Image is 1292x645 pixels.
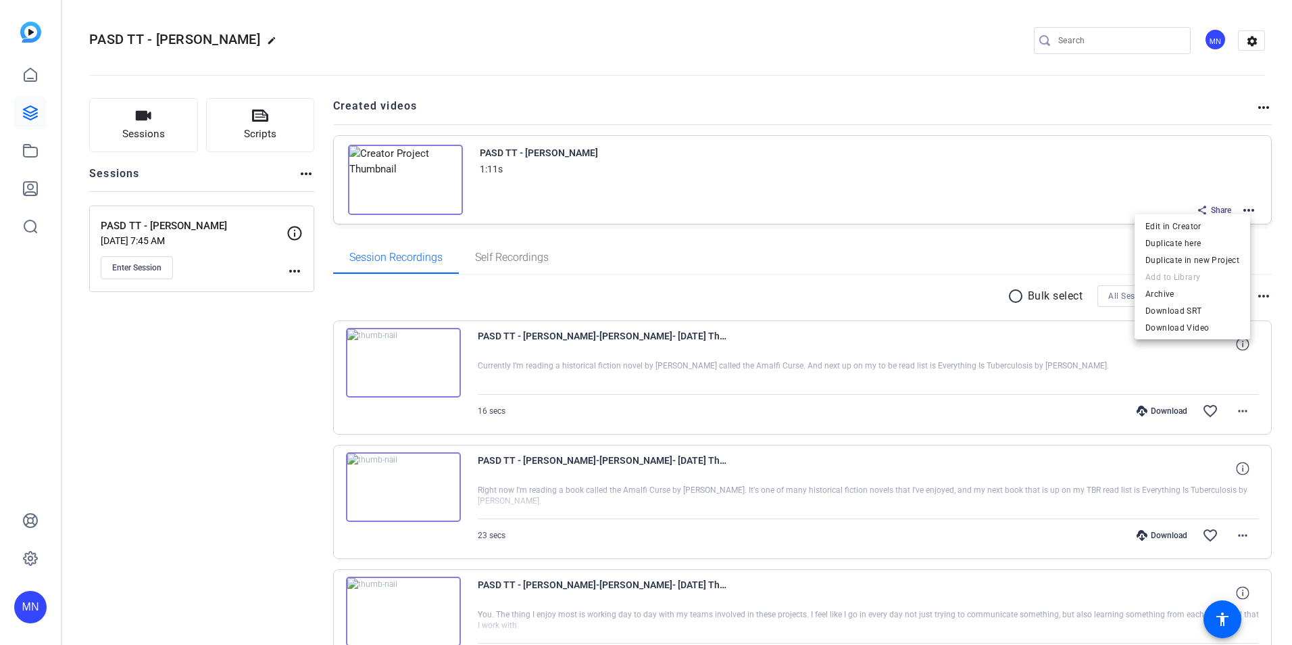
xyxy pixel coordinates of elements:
span: Download Video [1145,320,1239,336]
span: Archive [1145,286,1239,302]
span: Duplicate here [1145,235,1239,252]
span: Duplicate in new Project [1145,252,1239,268]
span: Download SRT [1145,303,1239,319]
span: Edit in Creator [1145,218,1239,235]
